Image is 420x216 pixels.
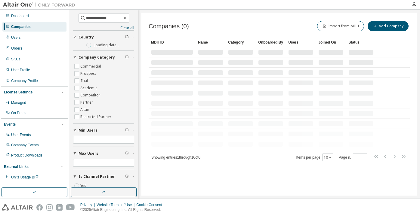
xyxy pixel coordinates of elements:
div: SKUs [11,57,20,62]
button: 10 [324,155,332,160]
div: MDH ID [151,38,193,47]
span: Min Users [79,128,97,133]
span: Items per page [296,154,333,161]
label: Loading data... [94,43,119,47]
div: Name [198,38,223,47]
span: Showing entries 1 through 10 of 0 [151,155,200,160]
button: Import from MDH [317,21,364,31]
label: Yes [80,182,88,189]
p: © 2025 Altair Engineering, Inc. All Rights Reserved. [80,207,166,212]
div: Privacy [80,202,97,207]
div: Onboarded By [258,38,283,47]
label: Trial [80,77,89,84]
span: Company Category [79,55,115,60]
button: Company Category [73,51,134,64]
span: Companies (0) [149,23,189,30]
label: Partner [80,99,94,106]
div: Events [4,122,16,127]
span: Clear filter [125,174,129,179]
span: Clear filter [125,35,129,40]
div: Website Terms of Use [97,202,136,207]
label: Commercial [80,63,102,70]
img: facebook.svg [36,204,43,211]
div: User Profile [11,68,30,72]
div: Users [11,35,20,40]
div: Company Profile [11,78,38,83]
div: Joined On [318,38,344,47]
div: Managed [11,100,26,105]
button: Add Company [368,21,409,31]
span: Max Users [79,151,98,156]
div: Users [288,38,313,47]
div: Category [228,38,253,47]
span: Clear filter [125,151,129,156]
div: Product Downloads [11,153,42,158]
img: Altair One [3,2,78,8]
div: External Links [4,164,29,169]
span: Clear filter [125,55,129,60]
div: Companies [11,24,31,29]
label: Academic [80,84,98,92]
img: instagram.svg [46,204,53,211]
button: Country [73,31,134,44]
div: Company Events [11,143,39,148]
span: Clear filter [125,128,129,133]
div: Status [348,38,374,47]
img: linkedin.svg [56,204,63,211]
label: Competitor [80,92,101,99]
div: On Prem [11,111,26,115]
label: Altair [80,106,91,113]
button: Is Channel Partner [73,170,134,183]
button: Min Users [73,124,134,137]
span: Is Channel Partner [79,174,115,179]
button: Max Users [73,147,134,160]
div: Cookie Consent [136,202,165,207]
div: Dashboard [11,14,29,18]
div: User Events [11,132,31,137]
img: youtube.svg [66,204,75,211]
span: Country [79,35,94,40]
label: Restricted Partner [80,113,113,120]
span: Page n. [339,154,367,161]
label: Prospect [80,70,97,77]
img: altair_logo.svg [2,204,33,211]
a: Clear all [73,26,134,30]
div: Orders [11,46,22,51]
span: Units Usage BI [11,175,39,179]
div: License Settings [4,90,32,95]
